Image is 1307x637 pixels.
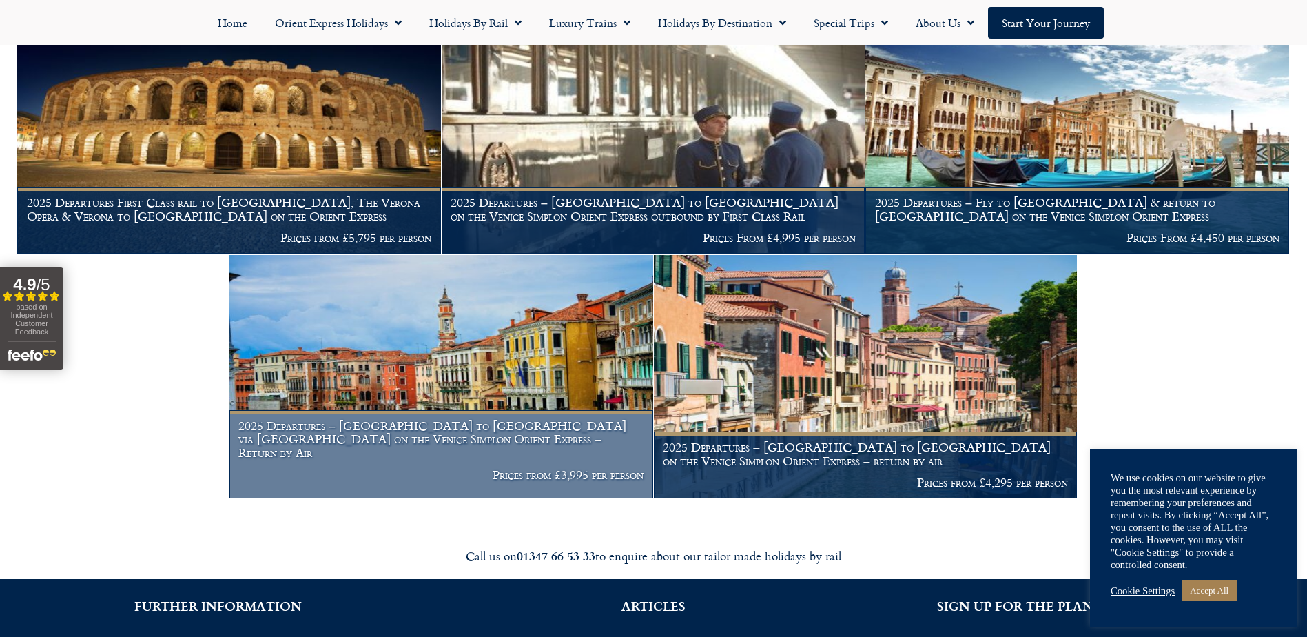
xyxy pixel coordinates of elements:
p: Prices From £4,450 per person [875,231,1280,245]
a: About Us [902,7,988,39]
a: 2025 Departures First Class rail to [GEOGRAPHIC_DATA], The Verona Opera & Verona to [GEOGRAPHIC_D... [17,10,442,254]
h1: 2025 Departures – [GEOGRAPHIC_DATA] to [GEOGRAPHIC_DATA] on the Venice Simplon Orient Express – r... [663,441,1068,467]
a: Home [204,7,261,39]
a: Luxury Trains [535,7,644,39]
h2: SIGN UP FOR THE PLANET RAIL NEWSLETTER [892,600,1286,612]
p: Prices from £5,795 per person [27,231,432,245]
a: Holidays by Destination [644,7,800,39]
strong: 01347 66 53 33 [517,547,595,565]
h1: 2025 Departures – Fly to [GEOGRAPHIC_DATA] & return to [GEOGRAPHIC_DATA] on the Venice Simplon Or... [875,196,1280,223]
a: Start your Journey [988,7,1104,39]
p: Prices from £3,995 per person [238,468,644,482]
img: Channel street, Venice Orient Express [654,255,1078,498]
a: Accept All [1182,580,1237,601]
a: 2025 Departures – Fly to [GEOGRAPHIC_DATA] & return to [GEOGRAPHIC_DATA] on the Venice Simplon Or... [865,10,1290,254]
a: 2025 Departures – [GEOGRAPHIC_DATA] to [GEOGRAPHIC_DATA] on the Venice Simplon Orient Express out... [442,10,866,254]
a: Cookie Settings [1111,585,1175,597]
a: Special Trips [800,7,902,39]
h2: FURTHER INFORMATION [21,600,415,612]
img: venice aboard the Orient Express [865,10,1289,254]
h2: ARTICLES [456,600,850,612]
a: Orient Express Holidays [261,7,415,39]
h1: 2025 Departures – [GEOGRAPHIC_DATA] to [GEOGRAPHIC_DATA] on the Venice Simplon Orient Express out... [451,196,856,223]
div: We use cookies on our website to give you the most relevant experience by remembering your prefer... [1111,472,1276,571]
a: 2025 Departures – [GEOGRAPHIC_DATA] to [GEOGRAPHIC_DATA] via [GEOGRAPHIC_DATA] on the Venice Simp... [229,255,654,499]
div: Call us on to enquire about our tailor made holidays by rail [268,548,1040,564]
a: 2025 Departures – [GEOGRAPHIC_DATA] to [GEOGRAPHIC_DATA] on the Venice Simplon Orient Express – r... [654,255,1078,499]
h1: 2025 Departures First Class rail to [GEOGRAPHIC_DATA], The Verona Opera & Verona to [GEOGRAPHIC_D... [27,196,432,223]
p: Prices from £4,295 per person [663,476,1068,489]
nav: Menu [7,7,1300,39]
a: Holidays by Rail [415,7,535,39]
h1: 2025 Departures – [GEOGRAPHIC_DATA] to [GEOGRAPHIC_DATA] via [GEOGRAPHIC_DATA] on the Venice Simp... [238,419,644,460]
p: Prices From £4,995 per person [451,231,856,245]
